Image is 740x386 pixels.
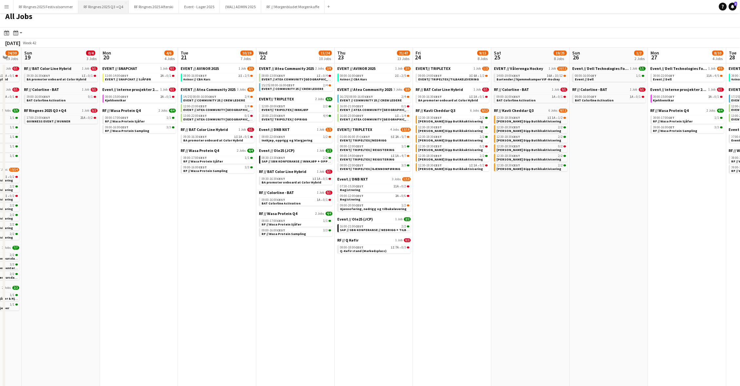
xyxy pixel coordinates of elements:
span: RF // Kavli Cheddar Q3 [416,108,456,113]
span: 1 Job [396,67,403,71]
span: 0/1 [88,74,93,77]
div: Event // interne prosjekter 20251 Job0/108:00-15:00CET3A•0/1Kjøkkenvikar [651,87,724,108]
span: 14:00-19:00 [497,74,520,77]
span: 0/1 [480,95,485,98]
a: EVENT // Atea Community 20253 Jobs3/9 [338,87,411,92]
span: 2 Jobs [316,67,324,71]
a: RF // Wasa Protein Q42 Jobs4/4 [651,108,724,113]
span: 3 Jobs [394,88,403,92]
div: RF // Wasa Protein Q42 Jobs4/408:00-17:00CEST1/1RF // Wasa Protein Sjåfør09:00-16:00CEST3/3RF // ... [103,108,176,135]
span: 1I [82,74,86,77]
span: Avinor // CBA Kurs [340,77,367,81]
span: 2/4 [402,95,406,98]
span: 1 Job [82,67,89,71]
a: 08:00-22:00CET11A•4/5Event // Dell [653,74,723,81]
span: CEST [356,114,364,118]
span: 2 Jobs [316,97,324,101]
span: 1 Job [4,67,11,71]
span: 0/1 [402,105,406,108]
span: CEST [208,95,217,99]
span: 1/2 [482,67,489,71]
a: EVENT // AVINOR 20251 Job2/5 [181,66,254,71]
span: 2/4 [245,105,250,108]
span: CEST [287,83,295,87]
a: 09:00-16:00CET1A•0/1BAT Colorline Activation [575,95,645,102]
span: 13:00-22:00 [184,114,207,118]
span: 1 Job [631,67,638,71]
span: 1 Job [82,88,89,92]
div: EVENT// TRIPLETEX2 Jobs6/612:00-18:00CEST2/2EVENT// TRIPELTEX// INNKJØP18:00-23:00CEST4/4EVENT// ... [259,96,333,127]
a: 09:00-16:00CEST1A•0/1BAT Colorline Activation [497,95,566,102]
a: Event // Dell Technologies Forum1 Job4/5 [651,66,724,71]
span: 12:00-23:00 [184,105,207,108]
span: 1 Job [709,88,716,92]
span: 1/1 [10,116,15,119]
span: RF // BAT Color Line Hybrid [24,66,72,71]
span: RF // Wasa Protein Q4 [103,108,141,113]
span: CET [669,116,675,120]
a: RF Ringnes 2025 Q3 +Q41 Job0/2 [24,108,98,113]
span: 1 Job [161,88,168,92]
a: 08:00-16:00CEST2I•2/5Avinor // CBA Kurs [184,74,253,81]
span: CET [669,95,675,99]
a: 08:00-16:00CEST2I•2/5Avinor // CBA Kurs [340,74,410,81]
span: RF Ringnes 2025 Q3 +Q4 [24,108,66,113]
a: RF // BAT Color Line Hybrid1 Job0/1 [24,66,98,71]
span: 08:00-16:00 [193,95,217,98]
span: 0/1 [637,95,641,98]
span: 8/12 [481,109,489,113]
div: • [340,74,410,77]
span: 2/4 [323,84,328,87]
span: 2/5 [247,67,254,71]
span: 1I [469,95,473,98]
span: 2/2 [323,105,328,108]
span: CET [669,74,675,78]
span: RF // Kavli Cheddar Q3 [494,108,534,113]
div: • [340,114,410,118]
span: EVENT // Atea Community 2025 [259,66,314,71]
span: 14/25 [184,95,192,98]
span: BA promoter onboard at Color Hybrid [419,98,478,102]
span: 0/1 [91,67,98,71]
span: 2/5 [402,74,406,77]
div: RF // BAT Color Line Hybrid1 Job0/109:30-16:30CEST1I1A•0/1BA promoter onboard at Color Hybrid [416,87,489,108]
span: 6A [474,74,477,77]
div: EVENT // SNAPCHAT1 Job0/111:00-14:00CEST2A•0/1EVENT // SNAPCHAT // SJÅFØR [103,66,176,87]
div: • [497,74,566,77]
span: EVENT // ATEA COMMUNITY ÅLESUND // EVENT CREW [262,77,360,81]
span: CEST [512,74,520,78]
button: RF // Morgenbladet Morgenkaffe [261,0,325,13]
div: RF // Kavli Cheddar Q36 Jobs8/1212:30-18:30CEST2/2[PERSON_NAME] Dipp Butikkaktivisering12:30-18:3... [416,108,489,173]
span: 08:00-16:00 [184,74,207,77]
span: CEST [121,95,129,99]
span: BA promoter onboard at Color Hybrid [27,77,87,81]
span: 1/1 [639,67,646,71]
span: EVENT // Vålerenga Hockey [494,66,543,71]
span: 16:00-21:00 [340,105,364,108]
a: 12:00-23:00CEST2/4EVENT // ATEA COMMUNITY [GEOGRAPHIC_DATA] // EVENT CREW [184,104,253,112]
a: RF // Kavli Cheddar Q36 Jobs9/12 [494,108,568,113]
span: 2/5 [404,67,411,71]
span: CEST [199,104,207,108]
div: RF // BAT Color Line Hybrid1 Job0/109:30-16:30CEST1I•0/1BA promoter onboard at Color Hybrid [24,66,98,87]
span: CEST [42,74,50,78]
span: 2/5 [245,74,250,77]
span: 1 Job [4,88,11,92]
a: 08:00-15:00CET3A•0/1Kjøkkenvikar [653,95,723,102]
span: 1 Job [549,67,556,71]
span: EVENT // ATEA COMMUNITY ÅLESUND // EVENT CREW [184,108,282,112]
button: Event - Lager 2025 [179,0,220,13]
a: 16:00-23:00CEST1I•1/4EVENT // ATEA COMMUNITY [GEOGRAPHIC_DATA] // EVENT CREW [340,114,410,121]
a: 09:30-16:30CEST1I1A•0/1BA promoter onboard at Color Hybrid [419,95,488,102]
span: 4/9 [247,88,254,92]
span: 2/4 [245,95,250,98]
a: EVENT // Vålerenga Hockey1 Job10/12 [494,66,568,71]
div: • [27,116,96,119]
span: CEST [356,104,364,108]
span: 1 Job [552,88,559,92]
span: 08:00-13:00 [262,74,285,77]
span: CEST [365,95,373,99]
span: 3/9 [404,88,411,92]
div: EVENT // Atea Community 20253 Jobs3/916/25|08:00-16:00CEST2/4EVENT // COMMUNITY 25 // CREW LEDERE... [338,87,411,127]
a: 08:00-16:00CET1/1Event // Dell [575,74,645,81]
